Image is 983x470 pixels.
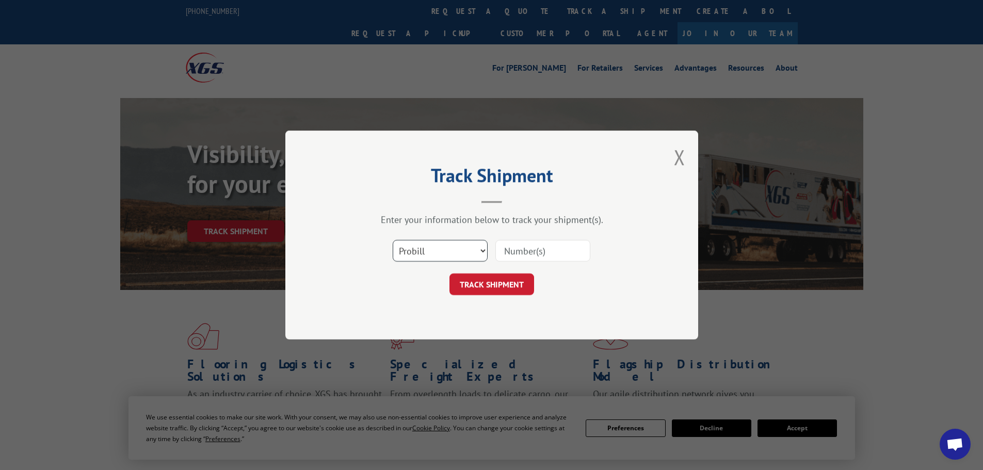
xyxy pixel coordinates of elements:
[449,273,534,295] button: TRACK SHIPMENT
[674,143,685,171] button: Close modal
[337,168,647,188] h2: Track Shipment
[495,240,590,262] input: Number(s)
[940,429,971,460] div: Open chat
[337,214,647,225] div: Enter your information below to track your shipment(s).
